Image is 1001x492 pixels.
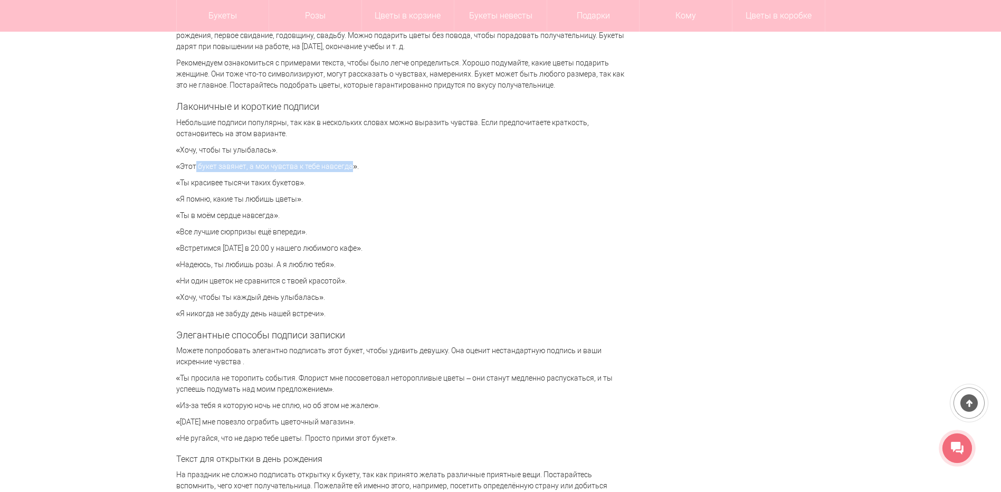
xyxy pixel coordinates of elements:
p: «Хочу, чтобы ты каждый день улыбалась». [176,292,625,303]
p: «Из-за тебя я которую ночь не сплю, но об этом не жалею». [176,400,625,411]
p: Рекомендуем ознакомиться с примерами текста, чтобы было легче определиться. Хорошо подумайте, как... [176,58,625,91]
p: «Ты в моём сердце навсегда». [176,210,625,221]
p: Можете попробовать элегантно подписать этот букет, чтобы удивить девушку. Она оценит нестандартну... [176,345,625,367]
p: «Все лучшие сюрпризы ещё впереди». [176,226,625,238]
p: «Я помню, какие ты любишь цветы». [176,194,625,205]
p: «Я никогда не забуду день нашей встречи». [176,308,625,319]
p: «Не ругайся, что не дарю тебе цветы. Просто прими этот букет». [176,433,625,444]
h2: Элегантные способы подписи записки [176,330,625,340]
p: «Хочу, чтобы ты улыбалась». [176,145,625,156]
p: «[DATE] мне повезло ограбить цветочный магазин». [176,417,625,428]
p: «Ты красивее тысячи таких букетов». [176,177,625,188]
p: «Этот букет завянет, а мои чувства к тебе навсегда». [176,161,625,172]
p: «Надеюсь, ты любишь розы. А я люблю тебя». [176,259,625,270]
p: Существует много ситуаций, когда уместно подарить букет. Например, его можно вручить на [DEMOGRAP... [176,19,625,52]
h2: Лаконичные и короткие подписи [176,101,625,112]
p: «Встретимся [DATE] в 20:00 у нашего любимого кафе». [176,243,625,254]
p: Небольшие подписи популярны, так как в нескольких словах можно выразить чувства. Если предпочитае... [176,117,625,139]
p: «Ты просила не торопить события. Флорист мне посоветовал неторопливые цветы – они станут медленно... [176,373,625,395]
h3: Текст для открытки в день рождения [176,455,625,464]
p: «Ни один цветок не сравнится с твоей красотой». [176,276,625,287]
